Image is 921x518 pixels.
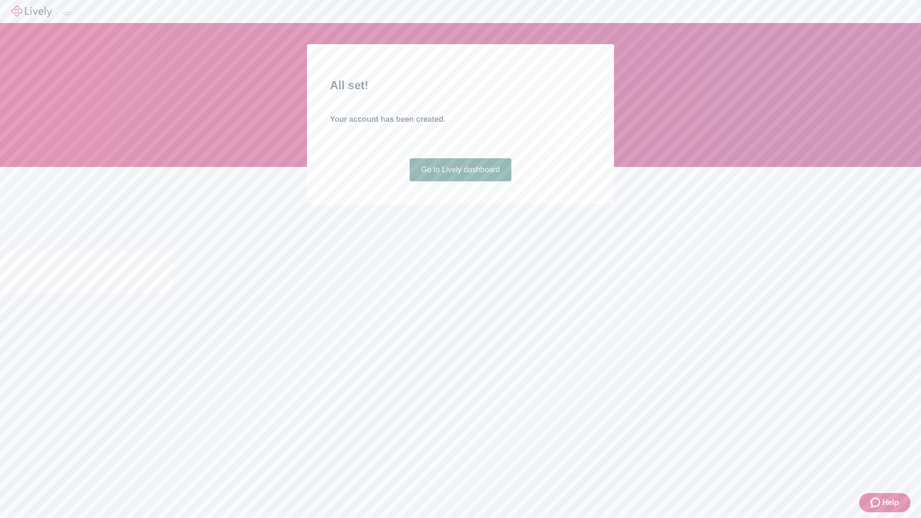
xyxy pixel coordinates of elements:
[871,497,882,508] svg: Zendesk support icon
[859,493,910,512] button: Zendesk support iconHelp
[12,6,52,17] img: Lively
[330,77,591,94] h2: All set!
[410,158,512,181] a: Go to Lively dashboard
[330,114,591,125] h4: Your account has been created.
[63,12,71,15] button: Log out
[882,497,899,508] span: Help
